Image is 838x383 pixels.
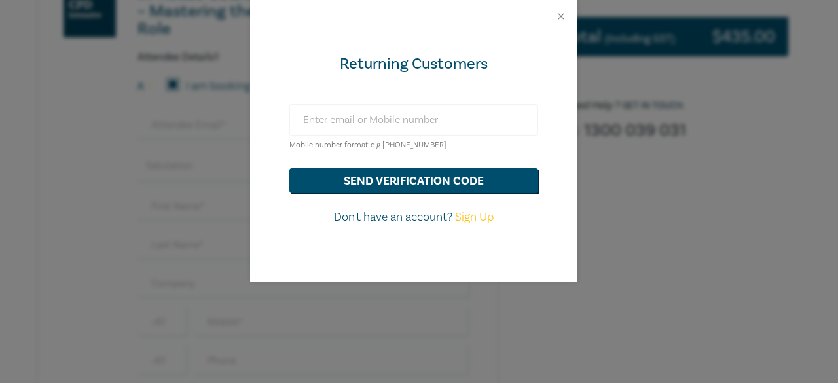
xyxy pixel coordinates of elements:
[289,104,538,136] input: Enter email or Mobile number
[289,140,446,150] small: Mobile number format e.g [PHONE_NUMBER]
[555,10,567,22] button: Close
[455,210,494,225] a: Sign Up
[289,54,538,75] div: Returning Customers
[289,168,538,193] button: send verification code
[289,209,538,226] p: Don't have an account?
